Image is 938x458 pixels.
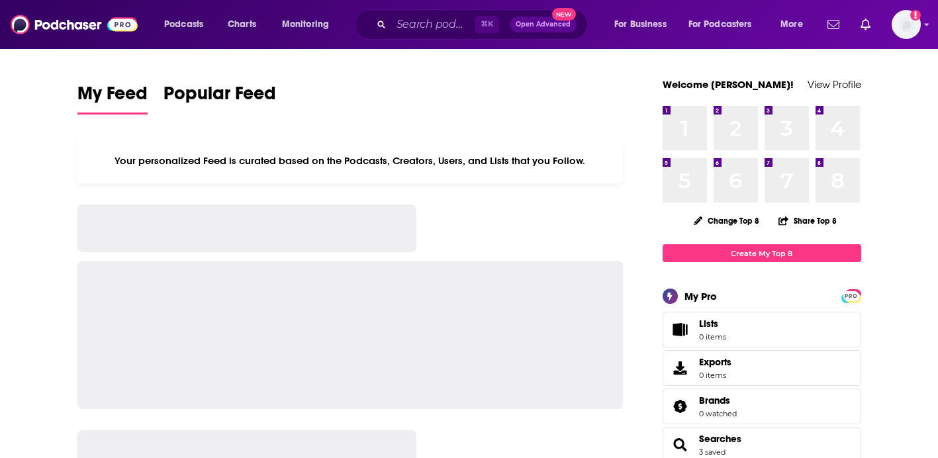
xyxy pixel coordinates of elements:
[667,397,694,416] a: Brands
[155,14,220,35] button: open menu
[667,320,694,339] span: Lists
[273,14,346,35] button: open menu
[780,15,803,34] span: More
[667,435,694,454] a: Searches
[699,394,737,406] a: Brands
[688,15,752,34] span: For Podcasters
[771,14,820,35] button: open menu
[699,394,730,406] span: Brands
[667,359,694,377] span: Exports
[808,78,861,91] a: View Profile
[614,15,667,34] span: For Business
[510,17,577,32] button: Open AdvancedNew
[843,291,859,300] a: PRO
[219,14,264,35] a: Charts
[367,9,600,40] div: Search podcasts, credits, & more...
[699,356,731,368] span: Exports
[164,15,203,34] span: Podcasts
[699,318,726,330] span: Lists
[605,14,683,35] button: open menu
[164,82,276,114] a: Popular Feed
[699,318,718,330] span: Lists
[699,433,741,445] a: Searches
[684,290,717,302] div: My Pro
[77,82,148,114] a: My Feed
[663,350,861,386] a: Exports
[11,12,138,37] img: Podchaser - Follow, Share and Rate Podcasts
[552,8,576,21] span: New
[822,13,845,36] a: Show notifications dropdown
[699,447,726,457] a: 3 saved
[778,208,837,234] button: Share Top 8
[164,82,276,113] span: Popular Feed
[663,78,794,91] a: Welcome [PERSON_NAME]!
[228,15,256,34] span: Charts
[663,389,861,424] span: Brands
[282,15,329,34] span: Monitoring
[516,21,571,28] span: Open Advanced
[77,138,624,183] div: Your personalized Feed is curated based on the Podcasts, Creators, Users, and Lists that you Follow.
[475,16,499,33] span: ⌘ K
[391,14,475,35] input: Search podcasts, credits, & more...
[686,212,768,229] button: Change Top 8
[680,14,771,35] button: open menu
[910,10,921,21] svg: Add a profile image
[892,10,921,39] button: Show profile menu
[855,13,876,36] a: Show notifications dropdown
[699,332,726,342] span: 0 items
[663,244,861,262] a: Create My Top 8
[699,371,731,380] span: 0 items
[699,409,737,418] a: 0 watched
[77,82,148,113] span: My Feed
[892,10,921,39] span: Logged in as jciarczynski
[663,312,861,347] a: Lists
[892,10,921,39] img: User Profile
